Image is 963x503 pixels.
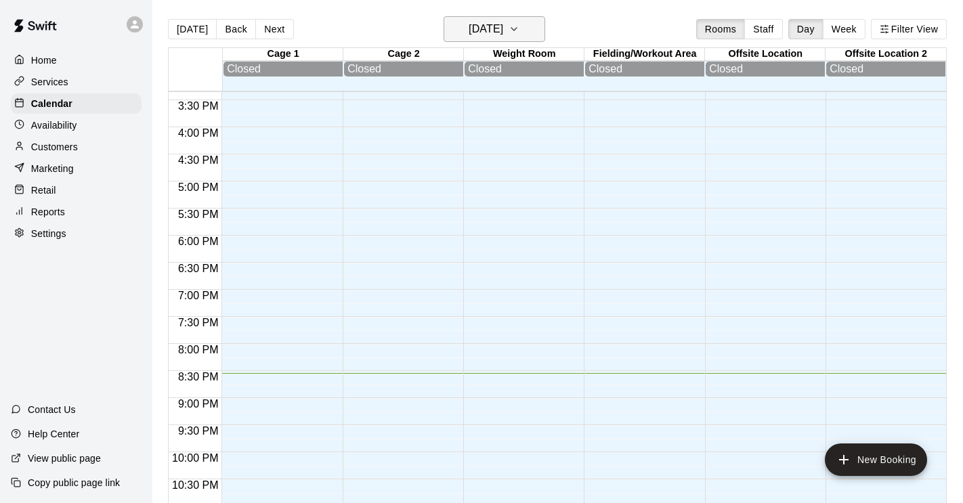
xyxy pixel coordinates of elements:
span: 5:30 PM [175,209,222,220]
a: Reports [11,202,142,222]
button: [DATE] [168,19,217,39]
a: Marketing [11,158,142,179]
div: Closed [347,63,460,75]
button: Filter View [871,19,947,39]
div: Closed [468,63,580,75]
button: Back [216,19,256,39]
p: Help Center [28,427,79,441]
p: Calendar [31,97,72,110]
div: Closed [830,63,942,75]
p: Contact Us [28,403,76,416]
a: Availability [11,115,142,135]
button: Staff [744,19,783,39]
span: 9:00 PM [175,398,222,410]
p: Marketing [31,162,74,175]
span: 7:00 PM [175,290,222,301]
span: 4:00 PM [175,127,222,139]
a: Home [11,50,142,70]
span: 6:00 PM [175,236,222,247]
span: 8:00 PM [175,344,222,355]
button: add [825,443,927,476]
p: Settings [31,227,66,240]
div: Closed [227,63,339,75]
div: Cage 2 [343,48,464,61]
div: Weight Room [464,48,584,61]
p: Copy public page link [28,476,120,489]
span: 8:30 PM [175,371,222,382]
p: Availability [31,118,77,132]
span: 6:30 PM [175,263,222,274]
button: Week [823,19,865,39]
span: 10:00 PM [169,452,221,464]
a: Customers [11,137,142,157]
a: Settings [11,223,142,244]
div: Fielding/Workout Area [584,48,705,61]
p: Services [31,75,68,89]
a: Calendar [11,93,142,114]
span: 3:30 PM [175,100,222,112]
button: Day [788,19,823,39]
span: 4:30 PM [175,154,222,166]
div: Closed [709,63,821,75]
button: Rooms [696,19,745,39]
div: Offsite Location [705,48,826,61]
h6: [DATE] [469,20,503,39]
span: 10:30 PM [169,479,221,491]
a: Retail [11,180,142,200]
span: 9:30 PM [175,425,222,437]
span: 5:00 PM [175,181,222,193]
a: Services [11,72,142,92]
p: Retail [31,183,56,197]
button: Next [255,19,293,39]
button: [DATE] [444,16,545,42]
p: Reports [31,205,65,219]
span: 7:30 PM [175,317,222,328]
p: Customers [31,140,78,154]
p: Home [31,53,57,67]
p: View public page [28,452,101,465]
div: Cage 1 [223,48,343,61]
div: Offsite Location 2 [826,48,946,61]
div: Closed [588,63,701,75]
